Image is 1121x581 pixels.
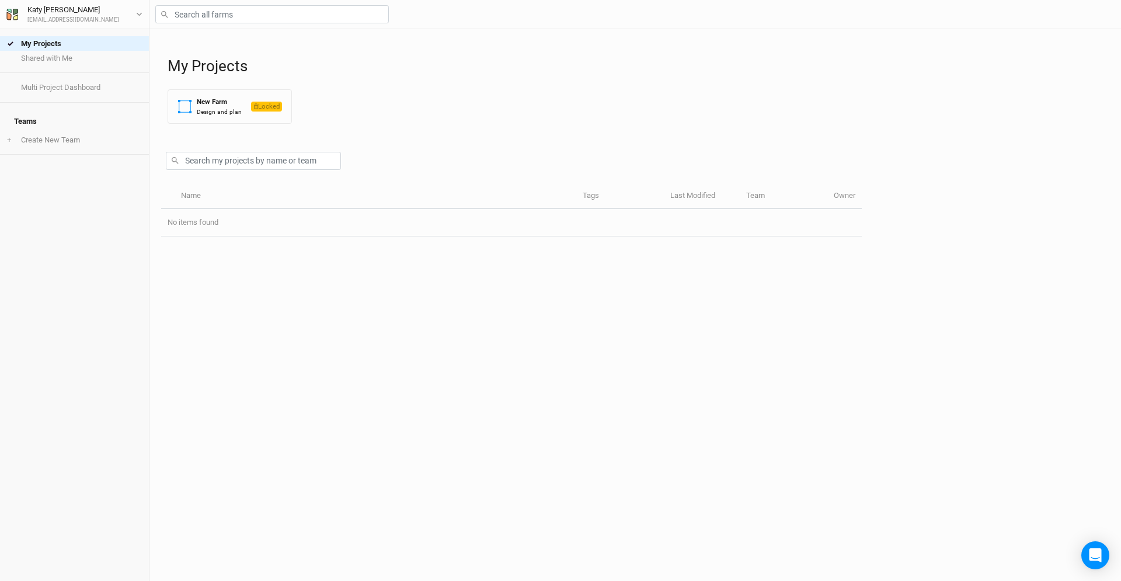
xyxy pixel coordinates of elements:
[827,184,862,209] th: Owner
[197,97,242,107] div: New Farm
[7,135,11,145] span: +
[251,102,282,112] span: Locked
[6,4,143,25] button: Katy [PERSON_NAME][EMAIL_ADDRESS][DOMAIN_NAME]
[174,184,576,209] th: Name
[197,107,242,116] div: Design and plan
[168,57,1109,75] h1: My Projects
[155,5,389,23] input: Search all farms
[664,184,740,209] th: Last Modified
[166,152,341,170] input: Search my projects by name or team
[27,4,119,16] div: Katy [PERSON_NAME]
[27,16,119,25] div: [EMAIL_ADDRESS][DOMAIN_NAME]
[161,209,862,236] td: No items found
[1081,541,1109,569] div: Open Intercom Messenger
[740,184,827,209] th: Team
[168,89,292,124] button: New FarmDesign and planLocked
[7,110,142,133] h4: Teams
[576,184,664,209] th: Tags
